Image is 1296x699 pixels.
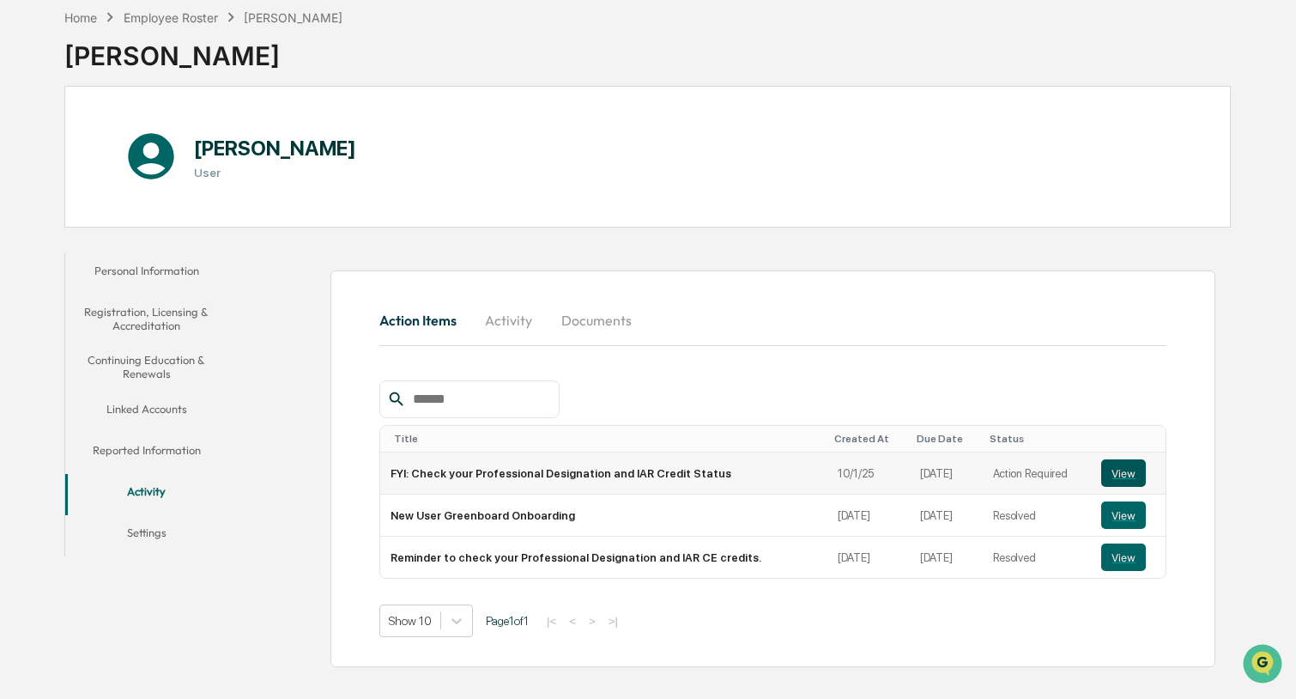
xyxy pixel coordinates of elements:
div: Home [64,10,97,25]
button: |< [542,614,561,629]
td: Resolved [983,495,1092,537]
button: Personal Information [65,253,227,295]
button: Settings [65,515,227,556]
button: View [1101,501,1146,529]
button: Continuing Education & Renewals [65,343,227,392]
button: View [1101,544,1146,571]
a: View [1101,544,1155,571]
span: Preclearance [34,216,111,234]
button: Registration, Licensing & Accreditation [65,295,227,343]
h1: [PERSON_NAME] [194,136,356,161]
a: 🔎Data Lookup [10,242,115,273]
button: Activity [65,474,227,515]
div: Toggle SortBy [917,433,976,445]
div: 🔎 [17,251,31,264]
div: secondary tabs example [65,253,227,556]
td: [DATE] [910,537,983,578]
div: [PERSON_NAME] [244,10,342,25]
a: Powered byPylon [121,290,208,304]
button: Activity [470,300,548,341]
td: [DATE] [827,495,910,537]
td: Resolved [983,537,1092,578]
div: 🗄️ [124,218,138,232]
button: >| [603,614,623,629]
td: New User Greenboard Onboarding [380,495,827,537]
button: View [1101,459,1146,487]
a: View [1101,501,1155,529]
div: Toggle SortBy [834,433,903,445]
a: 🗄️Attestations [118,210,220,240]
div: secondary tabs example [379,300,1166,341]
a: View [1101,459,1155,487]
td: Action Required [983,453,1092,495]
iframe: Open customer support [1241,642,1287,689]
div: Start new chat [58,131,282,149]
td: [DATE] [910,453,983,495]
div: Toggle SortBy [990,433,1085,445]
button: Documents [548,300,645,341]
p: How can we help? [17,36,312,64]
button: < [564,614,581,629]
div: Toggle SortBy [1105,433,1159,445]
div: [PERSON_NAME] [64,27,342,71]
button: Linked Accounts [65,392,227,433]
button: Reported Information [65,433,227,474]
div: Employee Roster [124,10,218,25]
span: Data Lookup [34,249,108,266]
span: Attestations [142,216,213,234]
img: 1746055101610-c473b297-6a78-478c-a979-82029cc54cd1 [17,131,48,162]
span: Page 1 of 1 [486,614,529,628]
div: Toggle SortBy [394,433,821,445]
a: 🖐️Preclearance [10,210,118,240]
td: Reminder to check your Professional Designation and IAR CE credits. [380,537,827,578]
div: 🖐️ [17,218,31,232]
button: Action Items [379,300,470,341]
div: We're available if you need us! [58,149,217,162]
span: Pylon [171,291,208,304]
button: > [584,614,601,629]
td: [DATE] [910,495,983,537]
td: [DATE] [827,537,910,578]
td: FYI: Check your Professional Designation and IAR Credit Status [380,453,827,495]
button: Start new chat [292,137,312,157]
td: 10/1/25 [827,453,910,495]
h3: User [194,166,356,179]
